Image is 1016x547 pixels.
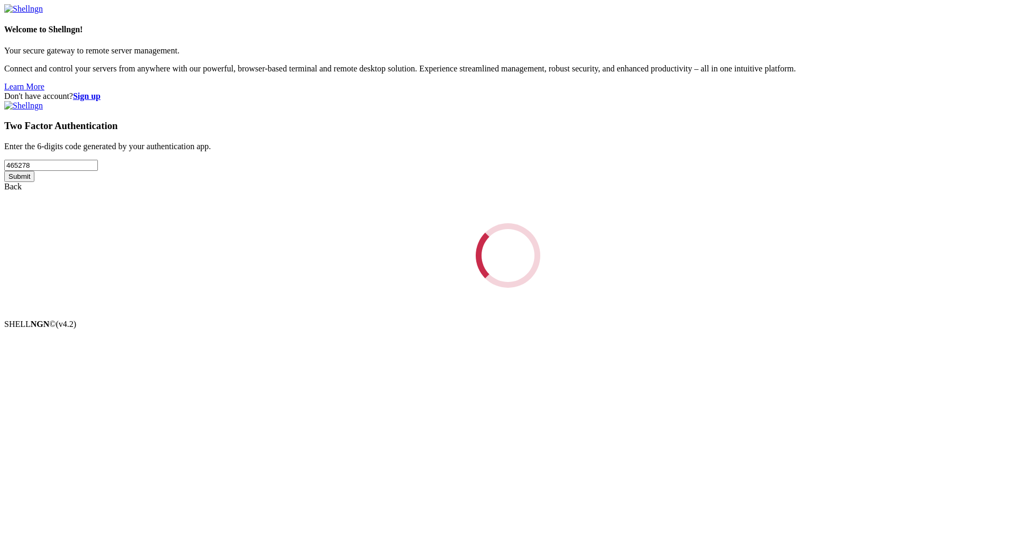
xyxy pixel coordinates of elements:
p: Your secure gateway to remote server management. [4,46,1012,56]
img: Shellngn [4,4,43,14]
a: Learn More [4,82,44,91]
img: Shellngn [4,101,43,111]
h3: Two Factor Authentication [4,120,1012,132]
p: Enter the 6-digits code generated by your authentication app. [4,142,1012,151]
div: Don't have account? [4,92,1012,101]
span: 4.2.0 [56,320,77,329]
p: Connect and control your servers from anywhere with our powerful, browser-based terminal and remo... [4,64,1012,74]
input: Two factor code [4,160,98,171]
input: Submit [4,171,34,182]
div: Loading... [476,223,540,288]
a: Sign up [73,92,101,101]
h4: Welcome to Shellngn! [4,25,1012,34]
b: NGN [31,320,50,329]
span: SHELL © [4,320,76,329]
a: Back [4,182,22,191]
